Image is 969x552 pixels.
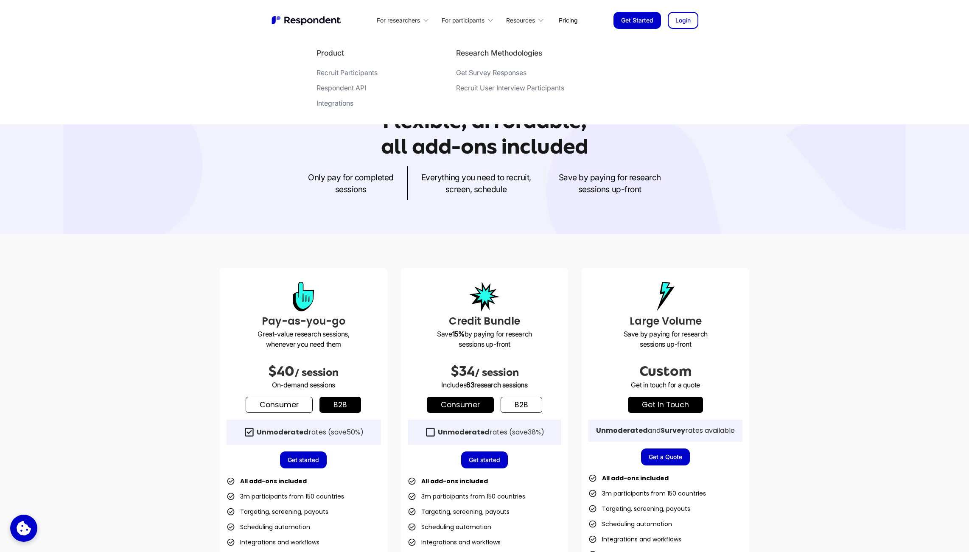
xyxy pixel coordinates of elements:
[246,397,313,413] a: Consumer
[227,521,310,533] li: Scheduling automation
[408,536,501,548] li: Integrations and workflows
[316,84,366,92] div: Respondent API
[438,428,544,437] div: rates (save )
[442,16,484,25] div: For participants
[316,84,378,95] a: Respondent API
[227,329,381,349] p: Great-value research sessions, whenever you need them
[506,16,535,25] div: Resources
[316,68,378,77] div: Recruit Participants
[408,521,491,533] li: Scheduling automation
[372,10,437,30] div: For researchers
[639,364,692,379] span: Custom
[316,68,378,80] a: Recruit Participants
[280,451,327,468] a: Get started
[408,314,562,329] h3: Credit Bundle
[227,506,328,518] li: Targeting, screening, payouts
[456,84,564,95] a: Recruit User Interview Participants
[588,380,742,390] p: Get in touch for a quote
[456,48,542,58] h4: Research Methodologies
[257,427,308,437] strong: Unmoderated
[227,490,344,502] li: 3m participants from 150 countries
[347,427,360,437] span: 50%
[438,427,490,437] strong: Unmoderated
[451,364,475,379] span: $34
[501,397,542,413] a: b2b
[552,10,584,30] a: Pricing
[475,367,519,378] span: / session
[421,477,488,485] strong: All add-ons included
[588,488,706,499] li: 3m participants from 150 countries
[377,16,420,25] div: For researchers
[257,428,364,437] div: rates (save )
[588,329,742,349] p: Save by paying for research sessions up-front
[227,536,319,548] li: Integrations and workflows
[421,171,531,195] p: Everything you need to recruit, screen, schedule
[588,314,742,329] h3: Large Volume
[613,12,661,29] a: Get Started
[408,506,510,518] li: Targeting, screening, payouts
[427,397,494,413] a: Consumer
[268,364,294,379] span: $40
[308,171,393,195] p: Only pay for completed sessions
[408,329,562,349] p: Save by paying for research sessions up-front
[661,426,685,435] strong: Survey
[596,426,735,435] div: and rates available
[227,314,381,329] h3: Pay-as-you-go
[227,380,381,390] p: On-demand sessions
[271,15,343,26] a: home
[316,48,344,58] h4: Product
[641,448,690,465] a: Get a Quote
[456,68,527,77] div: Get Survey Responses
[628,397,703,413] a: get in touch
[456,84,564,92] div: Recruit User Interview Participants
[602,474,669,482] strong: All add-ons included
[408,380,562,390] p: Includes
[240,477,307,485] strong: All add-ons included
[461,451,508,468] a: Get started
[559,171,661,195] p: Save by paying for research sessions up-front
[437,10,501,30] div: For participants
[588,518,672,530] li: Scheduling automation
[588,533,681,545] li: Integrations and workflows
[528,427,541,437] span: 38%
[271,15,343,26] img: Untitled UI logotext
[474,381,527,389] span: research sessions
[668,12,698,29] a: Login
[456,68,564,80] a: Get Survey Responses
[452,330,465,338] strong: 15%
[316,99,378,111] a: Integrations
[466,381,474,389] span: 63
[501,10,552,30] div: Resources
[319,397,361,413] a: b2b
[596,426,648,435] strong: Unmoderated
[408,490,525,502] li: 3m participants from 150 countries
[294,367,339,378] span: / session
[588,503,690,515] li: Targeting, screening, payouts
[316,99,353,107] div: Integrations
